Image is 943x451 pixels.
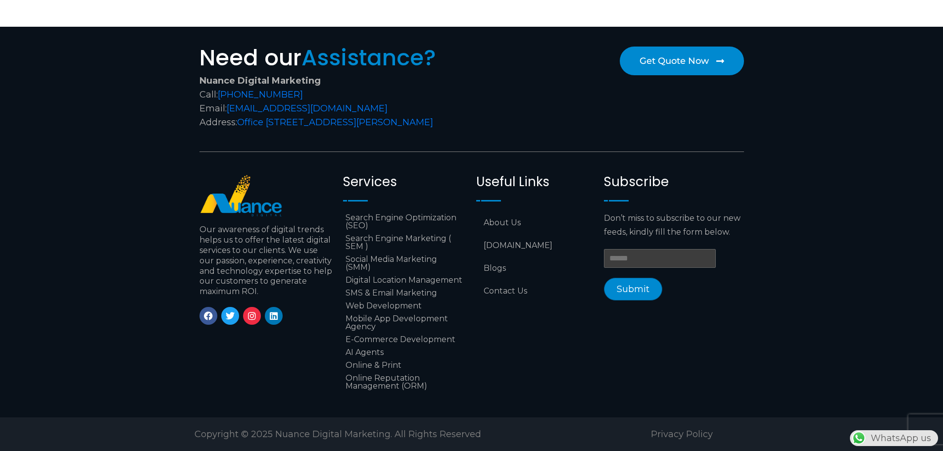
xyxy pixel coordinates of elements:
a: Contact Us [476,280,594,302]
a: Web Development [343,300,466,312]
img: WhatsApp [851,430,867,446]
a: Mobile App Development Agency [343,312,466,333]
p: Our awareness of digital trends helps us to offer the latest digital services to our clients. We ... [199,225,334,297]
span: Assistance? [301,42,436,73]
button: Submit [604,278,662,301]
a: E-Commerce Development [343,333,466,346]
a: [DOMAIN_NAME] [476,234,594,257]
a: Blogs [476,257,594,280]
h2: Services [343,174,466,190]
span: Get Quote Now [640,56,709,65]
a: [PHONE_NUMBER] [218,89,303,100]
a: Social Media Marketing (SMM) [343,253,466,274]
a: Privacy Policy [651,429,713,440]
a: Online & Print [343,359,466,372]
a: Search Engine Marketing ( SEM ) [343,232,466,253]
div: WhatsApp us [850,430,938,446]
a: About Us [476,211,594,234]
a: Search Engine Optimization (SEO) [343,211,466,232]
h2: Useful Links [476,174,594,190]
h2: Need our [199,47,467,69]
h2: Subscribe [604,174,744,190]
a: Get Quote Now [620,47,744,75]
a: [EMAIL_ADDRESS][DOMAIN_NAME] [227,103,388,114]
a: SMS & Email Marketing [343,287,466,300]
strong: Nuance Digital Marketing [199,75,321,86]
a: Digital Location Management [343,274,466,287]
a: AI Agents [343,346,466,359]
a: WhatsAppWhatsApp us [850,433,938,444]
a: Office [STREET_ADDRESS][PERSON_NAME] [237,117,433,128]
a: Online Reputation Management (ORM) [343,372,466,393]
div: Call: Email: Address: [199,74,467,129]
span: Copyright © 2025 Nuance Digital Marketing. All Rights Reserved [195,429,481,440]
p: Don’t miss to subscribe to our new feeds, kindly fill the form below. [604,211,744,239]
